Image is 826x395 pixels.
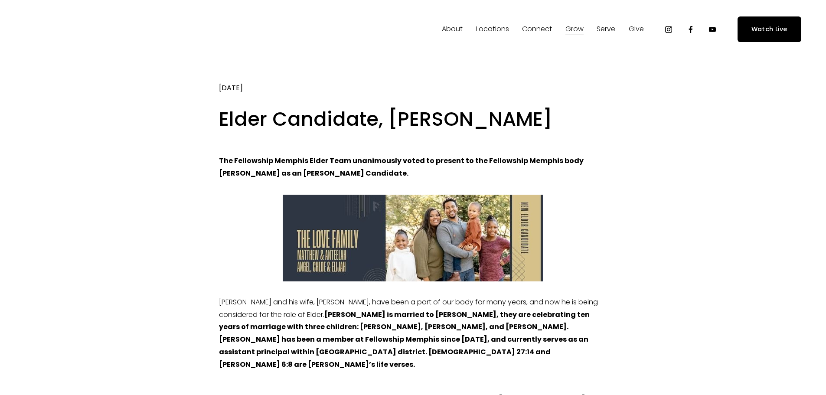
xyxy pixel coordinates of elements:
a: folder dropdown [565,23,584,36]
a: folder dropdown [476,23,509,36]
span: Grow [565,23,584,36]
strong: The Fellowship Memphis Elder Team unanimously voted to present to the Fellowship Memphis body [PE... [219,156,585,178]
a: Facebook [686,25,695,34]
a: YouTube [708,25,717,34]
span: [DATE] [219,83,243,93]
span: About [442,23,463,36]
span: Give [629,23,644,36]
span: Connect [522,23,552,36]
span: Serve [597,23,615,36]
a: folder dropdown [629,23,644,36]
img: Fellowship Memphis [25,21,146,38]
a: folder dropdown [522,23,552,36]
strong: [PERSON_NAME] is married to [PERSON_NAME], they are celebrating ten years of marriage with three ... [219,310,591,369]
a: folder dropdown [597,23,615,36]
h1: Elder Candidate, [PERSON_NAME] [219,106,607,133]
a: Watch Live [738,16,801,42]
a: folder dropdown [442,23,463,36]
a: Instagram [664,25,673,34]
p: [PERSON_NAME] and his wife, [PERSON_NAME], have been a part of our body for many years, and now h... [219,296,607,371]
span: Locations [476,23,509,36]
